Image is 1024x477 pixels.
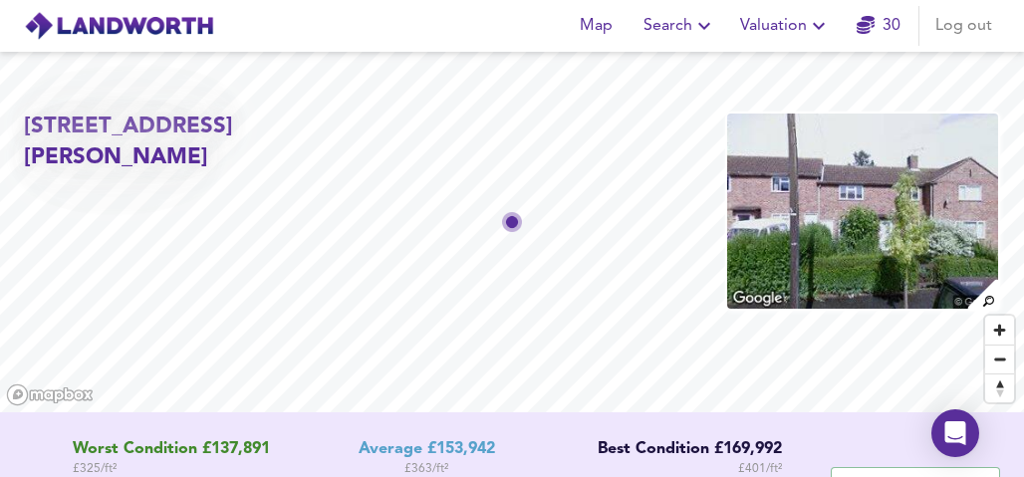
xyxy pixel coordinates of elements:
[985,316,1014,345] button: Zoom in
[359,440,495,459] div: Average £153,942
[740,12,831,40] span: Valuation
[636,6,724,46] button: Search
[73,440,270,459] span: Worst Condition £137,891
[583,440,782,459] div: Best Condition £169,992
[6,383,94,406] a: Mapbox homepage
[857,12,900,40] a: 30
[24,112,384,174] h2: [STREET_ADDRESS][PERSON_NAME]
[732,6,839,46] button: Valuation
[935,12,992,40] span: Log out
[985,345,1014,373] button: Zoom out
[24,11,214,41] img: logo
[564,6,628,46] button: Map
[985,373,1014,402] button: Reset bearing to north
[965,277,1000,312] img: search
[931,409,979,457] div: Open Intercom Messenger
[725,112,1000,311] img: property
[572,12,620,40] span: Map
[847,6,910,46] button: 30
[927,6,1000,46] button: Log out
[985,374,1014,402] span: Reset bearing to north
[643,12,716,40] span: Search
[985,346,1014,373] span: Zoom out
